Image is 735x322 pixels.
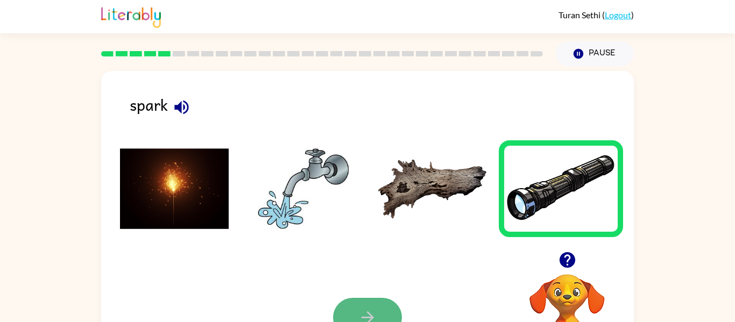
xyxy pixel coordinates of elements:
[605,10,631,20] a: Logout
[378,148,486,229] img: Answer choice 3
[556,41,634,66] button: Pause
[130,92,634,126] div: spark
[249,148,358,229] img: Answer choice 2
[101,4,161,28] img: Literably
[507,148,616,229] img: Answer choice 4
[559,10,634,20] div: ( )
[559,10,602,20] span: Turan Sethi
[120,148,229,229] img: Answer choice 1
